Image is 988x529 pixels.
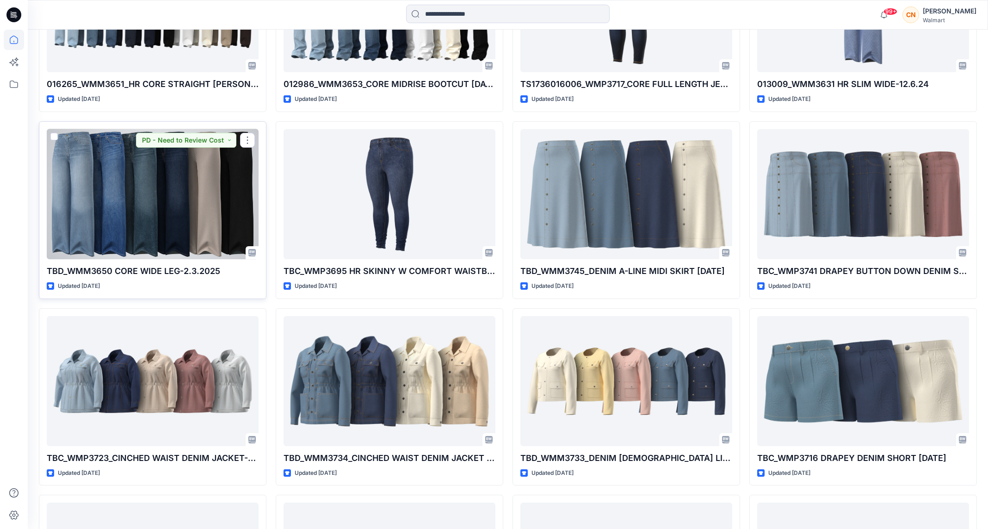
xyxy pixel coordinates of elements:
[531,94,574,104] p: Updated [DATE]
[520,265,732,278] p: TBD_WMM3745_DENIM A-LINE MIDI SKIRT [DATE]
[295,281,337,291] p: Updated [DATE]
[757,452,969,465] p: TBC_WMP3716 DRAPEY DENIM SHORT [DATE]
[531,468,574,478] p: Updated [DATE]
[520,129,732,259] a: TBD_WMM3745_DENIM A-LINE MIDI SKIRT 4.22.25
[47,265,259,278] p: TBD_WMM3650 CORE WIDE LEG-2.3.2025
[295,468,337,478] p: Updated [DATE]
[768,281,810,291] p: Updated [DATE]
[757,129,969,259] a: TBC_WMP3741 DRAPEY BUTTON DOWN DENIM SKIRT WM_4.22.2025
[58,94,100,104] p: Updated [DATE]
[531,281,574,291] p: Updated [DATE]
[768,94,810,104] p: Updated [DATE]
[883,8,897,15] span: 99+
[284,316,495,446] a: TBD_WMM3734_CINCHED WAIST DENIM JACKET 4.15.2025
[47,129,259,259] a: TBD_WMM3650 CORE WIDE LEG-2.3.2025
[902,6,919,23] div: CN
[284,78,495,91] p: 012986_WMM3653_CORE MIDRISE BOOTCUT [DATE]
[757,316,969,446] a: TBC_WMP3716 DRAPEY DENIM SHORT 4.16.25
[284,265,495,278] p: TBC_WMP3695 HR SKINNY W COMFORT WAISTBAND_[DATE]
[47,78,259,91] p: 016265_WMM3651_HR CORE STRAIGHT [PERSON_NAME] [DATE]
[58,281,100,291] p: Updated [DATE]
[520,316,732,446] a: TBD_WMM3733_DENIM LADY LIKE JACKET_4.15.2025
[295,94,337,104] p: Updated [DATE]
[757,265,969,278] p: TBC_WMP3741 DRAPEY BUTTON DOWN DENIM SKIRT WM_[DATE]
[923,6,976,17] div: [PERSON_NAME]
[757,78,969,91] p: 013009_WMM3631 HR SLIM WIDE-12.6.24
[284,129,495,259] a: TBC_WMP3695 HR SKINNY W COMFORT WAISTBAND_4.9.2025
[923,17,976,24] div: Walmart
[47,452,259,465] p: TBC_WMP3723_CINCHED WAIST DENIM JACKET-4.11.2025
[58,468,100,478] p: Updated [DATE]
[284,452,495,465] p: TBD_WMM3734_CINCHED WAIST DENIM JACKET [DATE]
[47,316,259,446] a: TBC_WMP3723_CINCHED WAIST DENIM JACKET-4.11.2025
[520,78,732,91] p: TS1736016006_WMP3717_CORE FULL LENGTH JEGGING _[DATE]
[520,452,732,465] p: TBD_WMM3733_DENIM [DEMOGRAPHIC_DATA] LIKE JACKET_[DATE]
[768,468,810,478] p: Updated [DATE]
